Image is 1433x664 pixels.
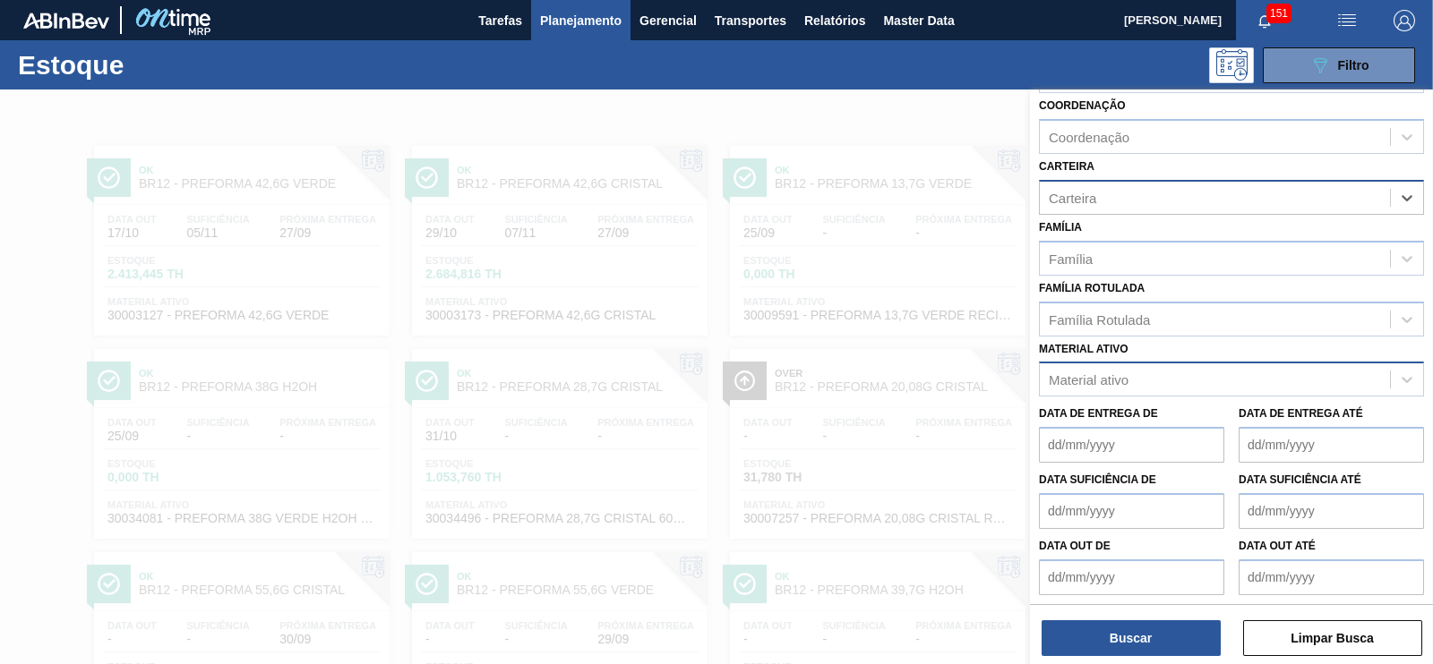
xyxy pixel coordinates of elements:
[639,10,697,31] span: Gerencial
[1039,559,1224,595] input: dd/mm/yyyy
[883,10,954,31] span: Master Data
[1209,47,1254,83] div: Pogramando: nenhum usuário selecionado
[715,10,786,31] span: Transportes
[1039,493,1224,529] input: dd/mm/yyyy
[1236,8,1293,33] button: Notificações
[1336,10,1358,31] img: userActions
[478,10,522,31] span: Tarefas
[1049,311,1150,327] div: Família Rotulada
[1039,343,1128,355] label: Material ativo
[1239,493,1424,529] input: dd/mm/yyyy
[1039,540,1111,552] label: Data out de
[1039,473,1156,486] label: Data suficiência de
[1049,130,1129,145] div: Coordenação
[1338,58,1369,72] span: Filtro
[1239,559,1424,595] input: dd/mm/yyyy
[1394,10,1415,31] img: Logout
[1039,427,1224,463] input: dd/mm/yyyy
[540,10,622,31] span: Planejamento
[1239,540,1316,552] label: Data out até
[18,55,278,75] h1: Estoque
[1039,99,1126,112] label: Coordenação
[1039,221,1082,234] label: Família
[1239,473,1361,486] label: Data suficiência até
[1049,372,1128,387] div: Material ativo
[1049,251,1093,266] div: Família
[1239,427,1424,463] input: dd/mm/yyyy
[1239,407,1363,420] label: Data de Entrega até
[804,10,865,31] span: Relatórios
[1263,47,1415,83] button: Filtro
[1049,190,1096,205] div: Carteira
[1039,282,1145,294] label: Família Rotulada
[1266,4,1291,23] span: 151
[1039,407,1158,420] label: Data de Entrega de
[1039,160,1094,173] label: Carteira
[23,13,109,29] img: TNhmsLtSVTkK8tSr43FrP2fwEKptu5GPRR3wAAAABJRU5ErkJggg==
